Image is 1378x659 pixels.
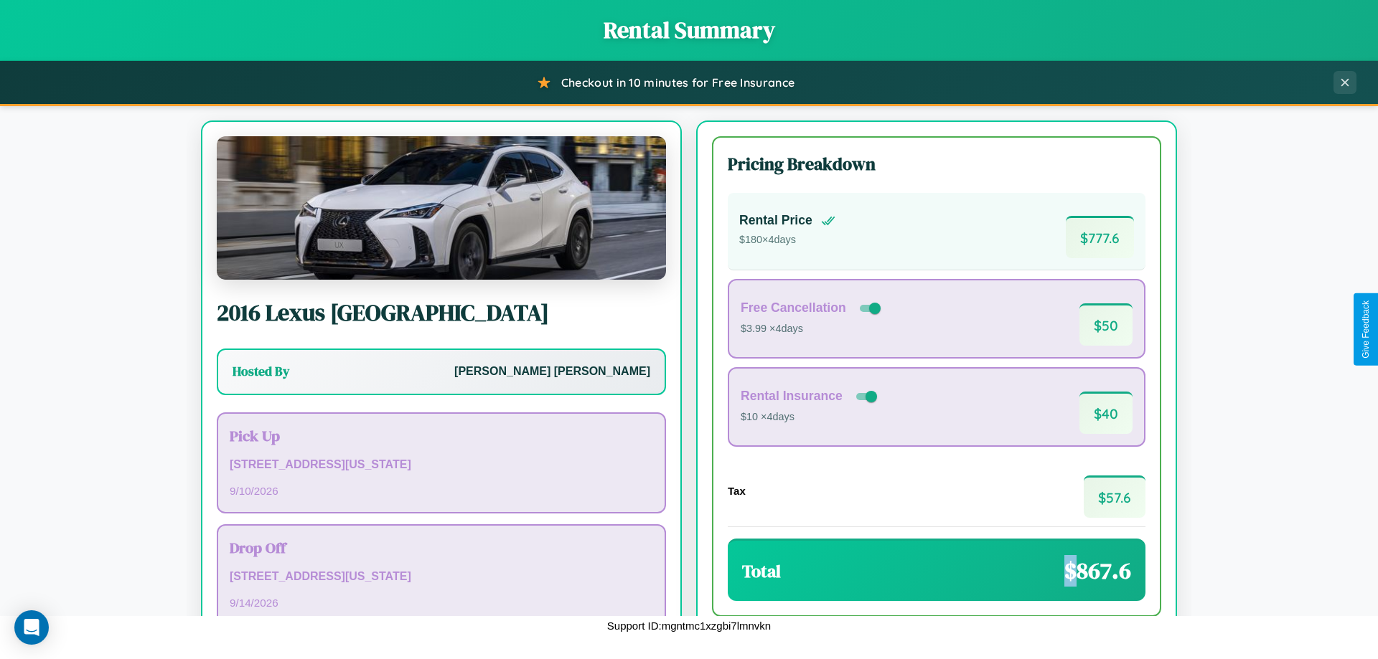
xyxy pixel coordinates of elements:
[741,300,846,316] h4: Free Cancellation
[230,593,653,612] p: 9 / 14 / 2026
[739,231,835,250] p: $ 180 × 4 days
[561,75,795,90] span: Checkout in 10 minutes for Free Insurance
[728,152,1145,176] h3: Pricing Breakdown
[739,213,812,228] h4: Rental Price
[230,481,653,501] p: 9 / 10 / 2026
[1079,392,1133,434] span: $ 40
[742,559,781,583] h3: Total
[741,408,880,427] p: $10 × 4 days
[728,485,746,497] h4: Tax
[217,136,666,280] img: Lexus TX
[1361,300,1371,359] div: Give Feedback
[233,363,289,380] h3: Hosted By
[14,14,1364,46] h1: Rental Summary
[1066,216,1134,258] span: $ 777.6
[230,537,653,558] h3: Drop Off
[230,425,653,446] h3: Pick Up
[1084,475,1145,518] span: $ 57.6
[741,389,843,404] h4: Rental Insurance
[230,455,653,475] p: [STREET_ADDRESS][US_STATE]
[741,320,883,338] p: $3.99 × 4 days
[1079,303,1133,346] span: $ 50
[454,361,650,382] p: [PERSON_NAME] [PERSON_NAME]
[14,610,49,645] div: Open Intercom Messenger
[1064,555,1131,587] span: $ 867.6
[230,566,653,587] p: [STREET_ADDRESS][US_STATE]
[607,616,771,635] p: Support ID: mgntmc1xzgbi7lmnvkn
[217,297,666,328] h2: 2016 Lexus [GEOGRAPHIC_DATA]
